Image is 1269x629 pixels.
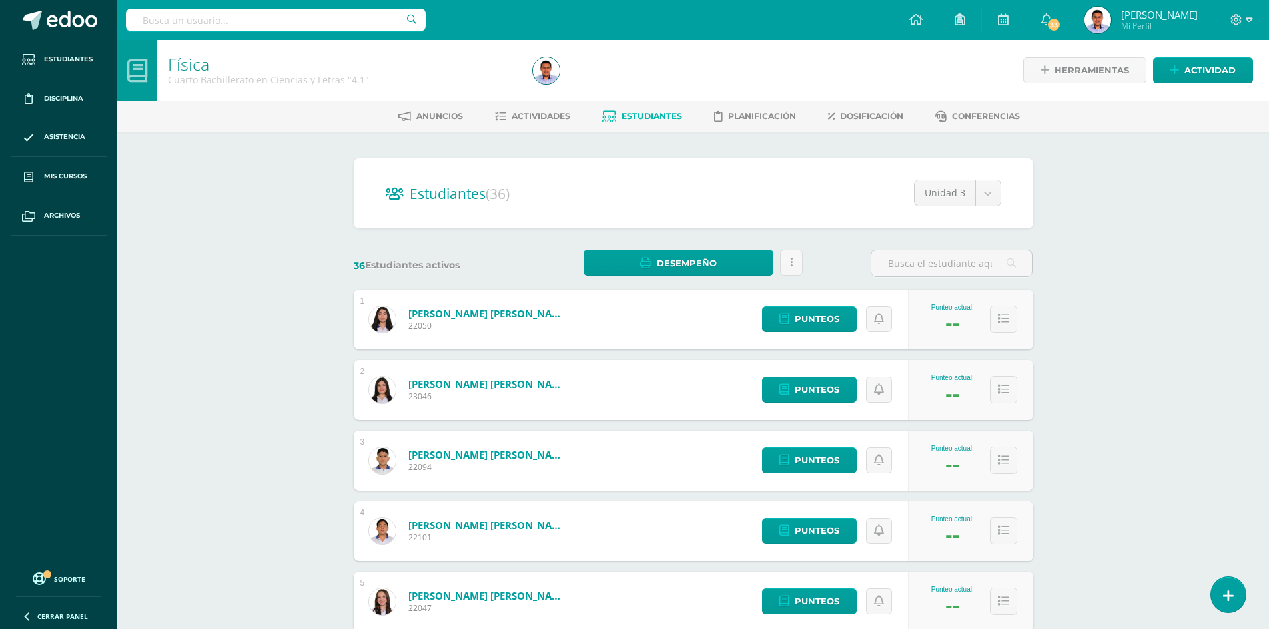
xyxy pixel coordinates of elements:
div: 4 [360,508,365,517]
span: Unidad 3 [925,180,965,206]
div: Punteo actual: [931,586,974,593]
span: Punteos [795,448,839,473]
span: Herramientas [1055,58,1129,83]
a: Disciplina [11,79,107,118]
span: Estudiantes [44,54,93,65]
div: -- [945,381,959,406]
input: Busca un usuario... [126,9,426,31]
span: Planificación [728,111,796,121]
span: Conferencias [952,111,1020,121]
h1: Física [168,55,517,73]
a: Punteos [762,377,857,403]
img: b4d58380533954b1b96dcdecfc9401b1.png [369,518,396,544]
span: 22047 [408,602,568,614]
span: Actividades [512,111,570,121]
div: 1 [360,296,365,306]
span: 22050 [408,320,568,331]
span: Punteos [795,589,839,614]
input: Busca el estudiante aquí... [871,250,1032,276]
span: Estudiantes [410,184,510,203]
a: Unidad 3 [915,180,1001,206]
a: Punteos [762,447,857,473]
span: 22101 [408,532,568,543]
span: 33 [1047,17,1061,32]
a: Actividades [495,106,570,127]
a: Asistencia [11,118,107,158]
span: Archivos [44,210,80,221]
span: Actividad [1184,58,1236,83]
img: 8e947b75b92d398d791151da4e49b555.png [369,377,396,403]
div: Cuarto Bachillerato en Ciencias y Letras '4.1' [168,73,517,86]
span: (36) [486,184,510,203]
a: Dosificación [828,106,903,127]
a: Actividad [1153,57,1253,83]
span: Desempeño [657,251,717,276]
img: b348a37d6ac1e07ade2a89e680b9c67f.png [1084,7,1111,33]
a: Punteos [762,518,857,544]
span: [PERSON_NAME] [1121,8,1198,21]
a: [PERSON_NAME] [PERSON_NAME] [408,377,568,391]
div: -- [945,593,959,618]
a: Punteos [762,306,857,332]
a: [PERSON_NAME] [PERSON_NAME] [408,519,568,532]
span: Cerrar panel [37,612,88,621]
a: [PERSON_NAME] [PERSON_NAME] [408,307,568,320]
a: Planificación [714,106,796,127]
a: [PERSON_NAME] [PERSON_NAME] [408,589,568,602]
div: Punteo actual: [931,515,974,523]
img: 07025da66364686ff8cfab5130bb3ea1.png [369,306,396,333]
span: Punteos [795,307,839,331]
span: 22094 [408,461,568,473]
a: Física [168,53,209,75]
a: Desempeño [584,250,773,276]
span: 23046 [408,391,568,402]
a: Archivos [11,196,107,236]
a: Estudiantes [602,106,682,127]
div: Punteo actual: [931,374,974,381]
div: -- [945,452,959,477]
div: Punteo actual: [931,445,974,452]
a: Herramientas [1023,57,1146,83]
span: Mi Perfil [1121,20,1198,31]
div: 3 [360,437,365,447]
div: 5 [360,578,365,588]
span: Soporte [54,574,85,584]
span: Anuncios [416,111,463,121]
div: 2 [360,367,365,376]
span: Disciplina [44,93,83,104]
img: 3247fcece5ef2403c4b20bb9a06b39ec.png [369,588,396,615]
span: Mis cursos [44,171,87,182]
span: Estudiantes [622,111,682,121]
div: Punteo actual: [931,304,974,311]
span: Asistencia [44,132,85,142]
a: Soporte [16,569,101,587]
a: Estudiantes [11,40,107,79]
span: 36 [354,260,365,272]
a: Anuncios [398,106,463,127]
div: -- [945,311,959,335]
a: [PERSON_NAME] [PERSON_NAME] [408,448,568,461]
a: Mis cursos [11,157,107,196]
span: Dosificación [840,111,903,121]
img: 6a8be72b6706fd6f3dd3b0f6d086225b.png [369,447,396,474]
a: Conferencias [935,106,1020,127]
span: Punteos [795,519,839,543]
span: Punteos [795,377,839,402]
div: -- [945,523,959,547]
a: Punteos [762,588,857,614]
label: Estudiantes activos [354,259,516,272]
img: b348a37d6ac1e07ade2a89e680b9c67f.png [533,57,560,84]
